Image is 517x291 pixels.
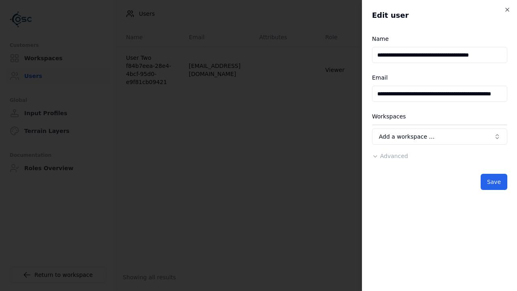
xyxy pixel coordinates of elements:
[372,113,406,120] label: Workspaces
[380,153,408,159] span: Advanced
[372,74,388,81] label: Email
[481,174,507,190] button: Save
[372,152,408,160] button: Advanced
[379,133,435,141] span: Add a workspace …
[372,36,389,42] label: Name
[372,10,507,21] h2: Edit user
